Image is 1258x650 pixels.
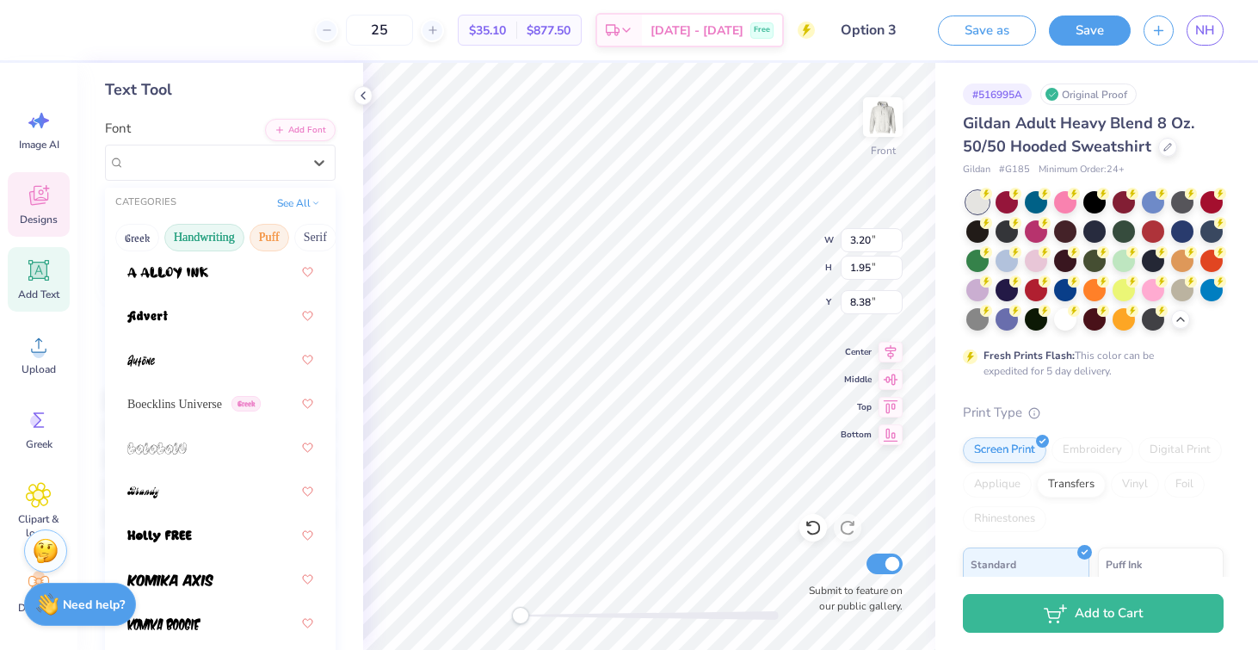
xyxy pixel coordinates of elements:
[346,15,413,46] input: – –
[841,345,872,359] span: Center
[127,267,208,279] img: a Alloy Ink
[963,437,1046,463] div: Screen Print
[651,22,743,40] span: [DATE] - [DATE]
[1164,472,1205,498] div: Foil
[1195,21,1215,40] span: NH
[754,24,770,36] span: Free
[127,311,168,323] img: Advert
[512,607,529,624] div: Accessibility label
[22,362,56,376] span: Upload
[127,618,200,630] img: Komika Boogie
[250,224,289,251] button: Puff
[1049,15,1131,46] button: Save
[115,195,176,210] div: CATEGORIES
[294,224,336,251] button: Serif
[841,373,872,387] span: Middle
[127,486,159,498] img: Brandy
[164,224,244,251] button: Handwriting
[799,583,903,614] label: Submit to feature on our public gallery.
[866,100,900,134] img: Front
[231,396,261,412] span: Greek
[1138,437,1222,463] div: Digital Print
[1187,15,1224,46] a: NH
[1111,472,1159,498] div: Vinyl
[10,512,67,540] span: Clipart & logos
[828,13,912,47] input: Untitled Design
[984,349,1075,362] strong: Fresh Prints Flash:
[19,138,59,152] span: Image AI
[1037,472,1106,498] div: Transfers
[26,437,52,451] span: Greek
[127,355,155,367] img: Autone
[841,400,872,414] span: Top
[841,428,872,442] span: Bottom
[527,22,570,40] span: $877.50
[963,163,990,177] span: Gildan
[115,224,159,251] button: Greek
[127,395,222,413] span: Boecklins Universe
[971,555,1016,573] span: Standard
[18,601,59,615] span: Decorate
[984,348,1195,379] div: This color can be expedited for 5 day delivery.
[18,288,59,301] span: Add Text
[265,119,336,141] button: Add Font
[469,22,506,40] span: $35.10
[963,472,1032,498] div: Applique
[272,195,325,212] button: See All
[1106,555,1142,573] span: Puff Ink
[127,443,187,455] img: bolobolu
[63,597,125,613] strong: Need help?
[963,84,1032,105] div: # 516995A
[127,574,213,586] img: Komika Axis
[999,163,1030,177] span: # G185
[938,15,1036,46] button: Save as
[1051,437,1133,463] div: Embroidery
[105,78,336,102] div: Text Tool
[1039,163,1125,177] span: Minimum Order: 24 +
[105,119,131,139] label: Font
[963,113,1194,157] span: Gildan Adult Heavy Blend 8 Oz. 50/50 Hooded Sweatshirt
[963,594,1224,633] button: Add to Cart
[871,143,896,158] div: Front
[127,530,192,542] img: Holly FREE
[20,213,58,226] span: Designs
[963,506,1046,532] div: Rhinestones
[1040,84,1137,105] div: Original Proof
[963,403,1224,423] div: Print Type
